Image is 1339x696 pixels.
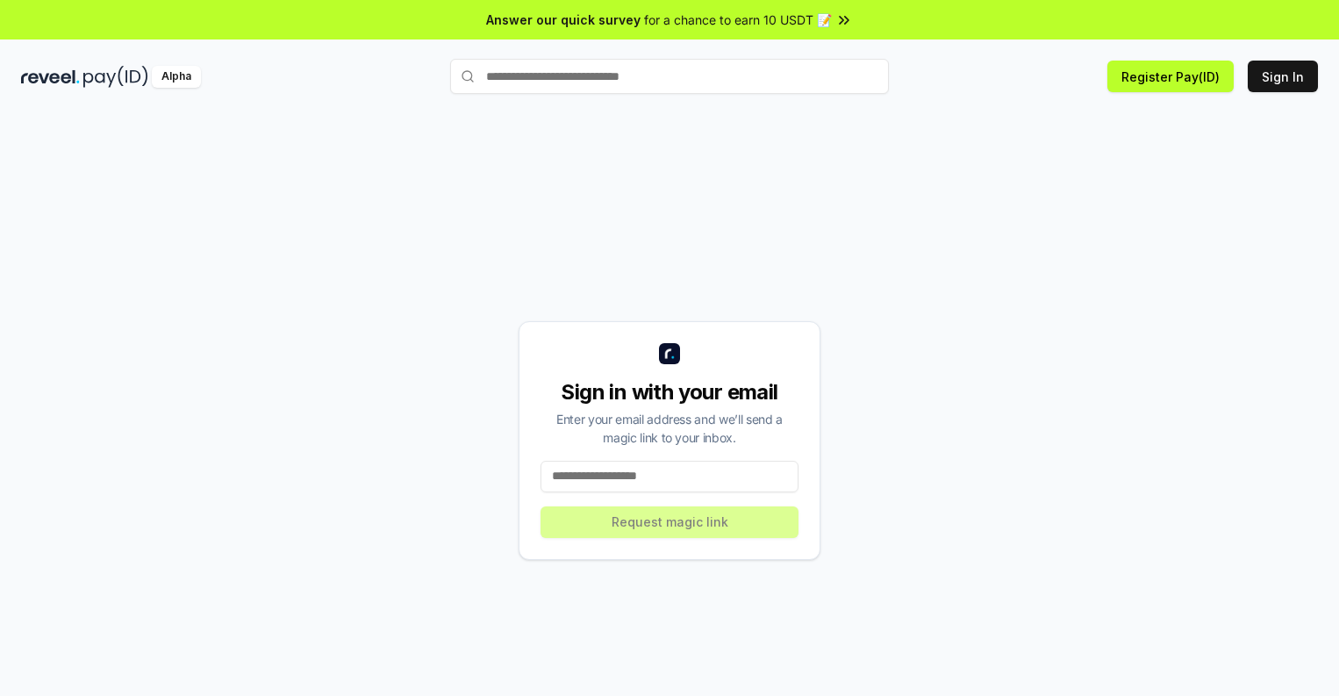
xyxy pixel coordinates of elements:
button: Sign In [1248,61,1318,92]
img: reveel_dark [21,66,80,88]
div: Alpha [152,66,201,88]
img: pay_id [83,66,148,88]
div: Sign in with your email [541,378,798,406]
button: Register Pay(ID) [1107,61,1234,92]
span: Answer our quick survey [486,11,641,29]
div: Enter your email address and we’ll send a magic link to your inbox. [541,410,798,447]
img: logo_small [659,343,680,364]
span: for a chance to earn 10 USDT 📝 [644,11,832,29]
